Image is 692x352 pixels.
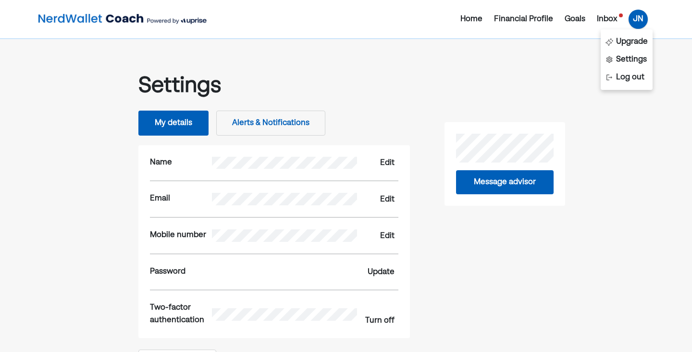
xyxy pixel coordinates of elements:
div: Edit [380,194,395,205]
div: Home [460,13,482,25]
div: Settings [138,74,410,99]
div: Two-factor authentication [150,302,212,327]
div: JN [629,10,648,29]
div: Settings [616,54,647,65]
div: Password [150,266,212,278]
div: Inbox [597,13,617,25]
div: Update [368,266,395,278]
button: My details [138,111,209,136]
div: Turn off [365,315,395,327]
button: Alerts & Notifications [216,111,325,136]
div: Goals [565,13,585,25]
div: Mobile number [150,229,212,242]
div: Name [150,157,212,169]
div: Upgrade [616,36,648,48]
div: Edit [380,230,395,242]
button: Message advisor [456,170,554,194]
div: Log out [616,72,644,83]
div: Email [150,193,212,205]
div: Edit [380,157,395,169]
div: Financial Profile [494,13,553,25]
